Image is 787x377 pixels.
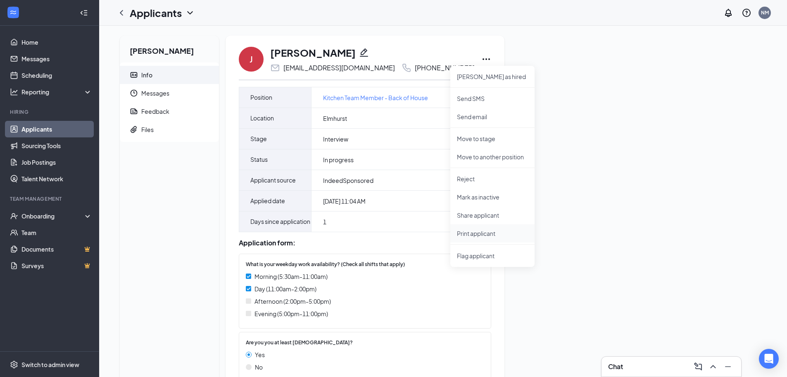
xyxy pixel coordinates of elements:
span: 1 [323,218,326,226]
button: ComposeMessage [692,360,705,373]
a: Talent Network [21,170,92,187]
span: Interview [323,135,348,143]
span: Position [250,87,272,108]
a: Home [21,34,92,50]
a: Scheduling [21,67,92,84]
div: Info [141,71,152,79]
svg: Collapse [80,9,88,17]
svg: ContactCard [130,71,138,79]
button: Minimize [721,360,735,373]
a: Messages [21,50,92,67]
a: Team [21,224,92,241]
svg: Paperclip [130,125,138,134]
span: In progress [323,156,354,164]
svg: Minimize [723,362,733,372]
a: DocumentsCrown [21,241,92,257]
svg: ComposeMessage [693,362,703,372]
a: ClockMessages [120,84,219,102]
span: Messages [141,84,212,102]
div: [EMAIL_ADDRESS][DOMAIN_NAME] [283,64,395,72]
p: Print applicant [457,229,528,238]
h1: Applicants [130,6,182,20]
h2: [PERSON_NAME] [120,36,219,62]
a: Job Postings [21,154,92,170]
svg: Phone [402,63,411,73]
div: NM [761,9,769,16]
div: [PHONE_NUMBER] [415,64,475,72]
svg: WorkstreamLogo [9,8,17,17]
a: PaperclipFiles [120,120,219,139]
div: Files [141,125,154,134]
span: Day (11:00am-2:00pm) [254,284,316,293]
p: Send email [457,113,528,121]
a: Applicants [21,121,92,137]
svg: Notifications [723,8,733,18]
svg: QuestionInfo [742,8,751,18]
span: Morning (5:30am-11:00am) [254,272,328,281]
span: Applied date [250,191,285,211]
div: J [250,53,253,65]
a: Sourcing Tools [21,137,92,154]
svg: Ellipses [481,54,491,64]
span: Stage [250,129,267,149]
svg: Report [130,107,138,115]
svg: Settings [10,360,18,369]
h3: Chat [608,362,623,371]
div: Switch to admin view [21,360,79,369]
svg: ChevronLeft [117,8,126,18]
span: What is your weekday work availability? (Check all shifts that apply) [246,261,405,269]
p: Move to another position [457,153,528,161]
span: IndeedSponsored [323,176,373,185]
div: Open Intercom Messenger [759,349,779,369]
span: Days since application [250,211,310,232]
span: Location [250,108,274,128]
span: Afternoon (2:00pm-5:00pm) [254,297,331,306]
span: Flag applicant [457,251,528,260]
svg: UserCheck [10,212,18,220]
svg: ChevronUp [708,362,718,372]
span: Yes [255,350,265,359]
p: Send SMS [457,94,528,103]
div: Reporting [21,88,93,96]
a: ContactCardInfo [120,66,219,84]
svg: Clock [130,89,138,97]
p: Move to stage [457,134,528,143]
a: SurveysCrown [21,257,92,274]
svg: ChevronDown [185,8,195,18]
span: [DATE] 11:04 AM [323,197,366,205]
span: Applicant source [250,170,296,190]
svg: Email [270,63,280,73]
p: Reject [457,175,528,183]
svg: Analysis [10,88,18,96]
button: ChevronUp [706,360,720,373]
div: Onboarding [21,212,85,220]
div: Hiring [10,108,90,115]
div: Feedback [141,107,169,115]
p: Share applicant [457,211,528,219]
div: Application form: [239,239,491,247]
span: Elmhurst [323,114,347,122]
span: Are you you at least [DEMOGRAPHIC_DATA]? [246,339,353,347]
div: Team Management [10,195,90,202]
p: [PERSON_NAME] as hired [457,72,528,81]
svg: Pencil [359,48,369,58]
a: Kitchen Team Member - Back of House [323,93,428,102]
p: Mark as inactive [457,193,528,201]
h1: [PERSON_NAME] [270,46,356,60]
span: Status [250,149,268,170]
span: Evening (5:00pm-11:00pm) [254,309,328,318]
a: ReportFeedback [120,102,219,120]
span: No [255,363,263,372]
